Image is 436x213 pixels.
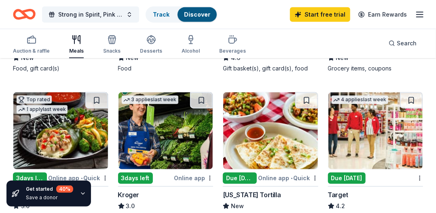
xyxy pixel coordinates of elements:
[182,32,200,58] button: Alcohol
[140,32,162,58] button: Desserts
[122,96,178,104] div: 3 applies last week
[219,32,246,58] button: Beverages
[382,35,423,51] button: Search
[56,185,73,193] div: 40 %
[328,173,366,184] div: Due [DATE]
[140,48,162,54] div: Desserts
[26,194,73,201] div: Save a donor
[223,190,281,200] div: [US_STATE] Tortilla
[13,32,50,58] button: Auction & raffle
[182,48,200,54] div: Alcohol
[13,48,50,54] div: Auction & raffle
[69,48,84,54] div: Meals
[13,64,108,72] div: Food, gift card(s)
[118,173,153,184] div: 3 days left
[184,11,210,18] a: Discover
[17,105,68,114] div: 1 apply last week
[153,11,169,18] a: Track
[103,48,121,54] div: Snacks
[219,48,246,54] div: Beverages
[336,201,345,211] span: 4.2
[290,7,350,22] a: Start free trial
[13,173,47,184] div: 3 days left
[328,92,423,169] img: Image for Target
[174,173,213,183] div: Online app
[223,64,318,72] div: Gift basket(s), gift card(s), food
[17,96,52,104] div: Top rated
[328,64,423,72] div: Grocery items, coupons
[118,64,214,72] div: Food
[13,5,36,24] a: Home
[258,173,318,183] div: Online app Quick
[328,190,349,200] div: Target
[26,185,73,193] div: Get started
[49,173,108,183] div: Online app Quick
[69,32,84,58] button: Meals
[231,201,244,211] span: New
[332,96,388,104] div: 4 applies last week
[291,175,292,181] span: •
[13,92,108,169] img: Image for Abuelo's
[223,92,318,169] img: Image for California Tortilla
[397,38,417,48] span: Search
[58,10,123,19] span: Strong in Spirit, Pink at Heart
[103,32,121,58] button: Snacks
[119,92,213,169] img: Image for Kroger
[146,6,218,23] button: TrackDiscover
[353,7,412,22] a: Earn Rewards
[223,173,257,184] div: Due [DATE]
[42,6,139,23] button: Strong in Spirit, Pink at Heart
